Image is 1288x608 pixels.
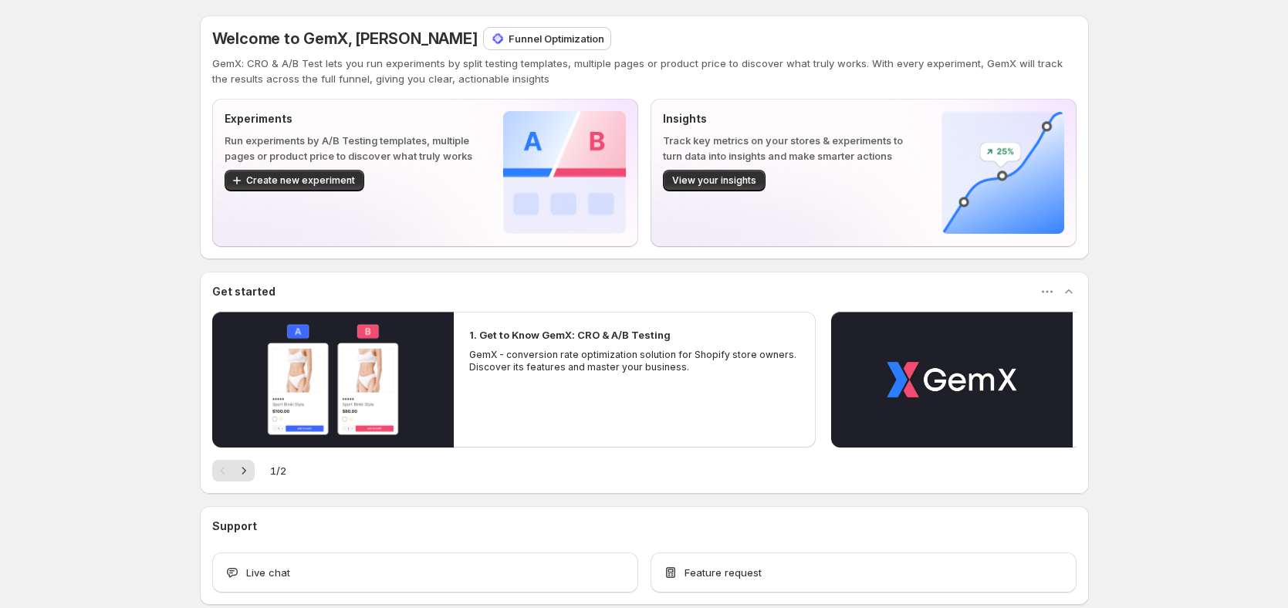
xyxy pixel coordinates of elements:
[212,460,255,481] nav: Pagination
[212,56,1077,86] p: GemX: CRO & A/B Test lets you run experiments by split testing templates, multiple pages or produ...
[246,565,290,580] span: Live chat
[270,463,286,478] span: 1 / 2
[941,111,1064,234] img: Insights
[672,174,756,187] span: View your insights
[663,111,917,127] p: Insights
[663,170,766,191] button: View your insights
[212,29,478,48] span: Welcome to GemX, [PERSON_NAME]
[212,284,276,299] h3: Get started
[233,460,255,481] button: Next
[469,349,801,373] p: GemX - conversion rate optimization solution for Shopify store owners. Discover its features and ...
[246,174,355,187] span: Create new experiment
[225,111,478,127] p: Experiments
[212,312,454,448] button: Play video
[212,518,257,534] h3: Support
[831,312,1073,448] button: Play video
[225,170,364,191] button: Create new experiment
[663,133,917,164] p: Track key metrics on your stores & experiments to turn data into insights and make smarter actions
[503,111,626,234] img: Experiments
[469,327,671,343] h2: 1. Get to Know GemX: CRO & A/B Testing
[225,133,478,164] p: Run experiments by A/B Testing templates, multiple pages or product price to discover what truly ...
[685,565,762,580] span: Feature request
[490,31,505,46] img: Funnel Optimization
[509,31,604,46] p: Funnel Optimization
